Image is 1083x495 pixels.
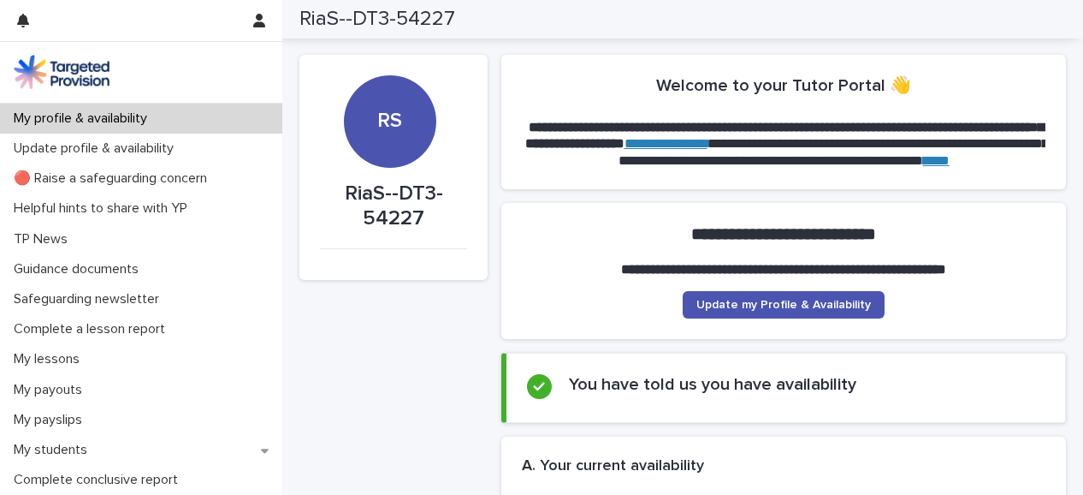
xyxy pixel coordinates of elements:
[522,457,704,476] h2: A. Your current availability
[7,200,201,217] p: Helpful hints to share with YP
[7,231,81,247] p: TP News
[7,261,152,277] p: Guidance documents
[344,16,436,134] div: RS
[7,110,161,127] p: My profile & availability
[14,55,109,89] img: M5nRWzHhSzIhMunXDL62
[7,170,221,187] p: 🔴 Raise a safeguarding concern
[696,299,871,311] span: Update my Profile & Availability
[7,291,173,307] p: Safeguarding newsletter
[569,374,856,395] h2: You have told us you have availability
[7,321,179,337] p: Complete a lesson report
[7,351,93,367] p: My lessons
[299,7,455,32] h2: RiaS--DT3-54227
[7,412,96,428] p: My payslips
[683,291,885,319] a: Update my Profile & Availability
[7,140,187,157] p: Update profile & availability
[320,182,467,231] p: RiaS--DT3-54227
[7,472,192,488] p: Complete conclusive report
[7,382,96,398] p: My payouts
[7,442,101,458] p: My students
[656,75,911,96] h2: Welcome to your Tutor Portal 👋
